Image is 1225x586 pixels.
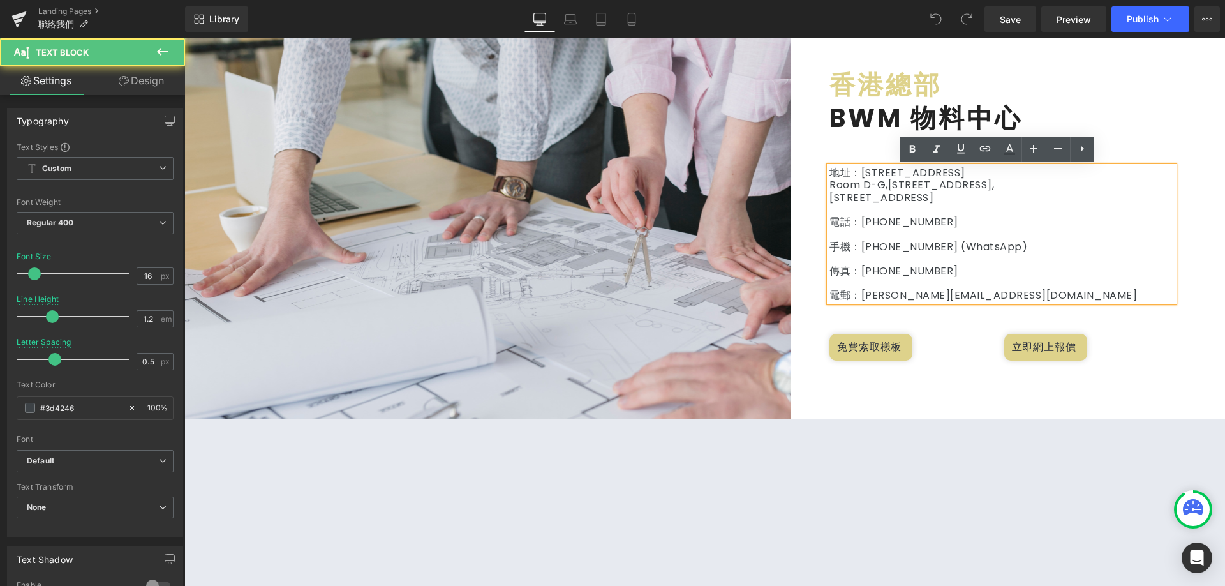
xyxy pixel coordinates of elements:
[40,401,122,415] input: Color
[645,296,728,322] a: 免費索取樣板
[17,252,52,261] div: Font Size
[645,62,838,98] b: BWM 物料中心
[161,272,172,280] span: px
[1182,543,1212,573] div: Open Intercom Messenger
[185,6,248,32] a: New Library
[1111,6,1189,32] button: Publish
[17,198,174,207] div: Font Weight
[645,29,757,64] b: 香港總部
[828,302,892,316] span: 立即網上報價
[1041,6,1106,32] a: Preview
[27,502,47,512] b: None
[17,380,174,389] div: Text Color
[645,251,990,263] p: 電郵：[PERSON_NAME][EMAIL_ADDRESS][DOMAIN_NAME]
[645,153,990,165] p: [STREET_ADDRESS]
[17,109,69,126] div: Typography
[954,6,979,32] button: Redo
[524,6,555,32] a: Desktop
[645,128,990,140] p: 地址：[STREET_ADDRESS]
[1194,6,1220,32] button: More
[1057,13,1091,26] span: Preview
[645,227,990,239] p: 傳真：[PHONE_NUMBER]
[820,296,903,322] a: 立即網上報價
[17,142,174,152] div: Text Styles
[161,315,172,323] span: em
[586,6,616,32] a: Tablet
[645,140,990,153] p: Room D-G,[STREET_ADDRESS],
[17,338,71,347] div: Letter Spacing
[38,19,74,29] span: 聯絡我們
[645,177,990,190] p: 電話：[PHONE_NUMBER]
[209,13,239,25] span: Library
[923,6,949,32] button: Undo
[17,295,59,304] div: Line Height
[653,302,717,316] span: 免費索取樣板
[616,6,647,32] a: Mobile
[17,547,73,565] div: Text Shadow
[555,6,586,32] a: Laptop
[27,456,54,467] i: Default
[645,202,990,214] p: 手機：[PHONE_NUMBER] (WhatsApp)
[17,435,174,444] div: Font
[1000,13,1021,26] span: Save
[17,483,174,492] div: Text Transform
[95,66,188,95] a: Design
[36,47,89,57] span: Text Block
[27,218,74,227] b: Regular 400
[161,357,172,366] span: px
[38,6,185,17] a: Landing Pages
[1127,14,1159,24] span: Publish
[42,163,71,174] b: Custom
[142,397,173,419] div: %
